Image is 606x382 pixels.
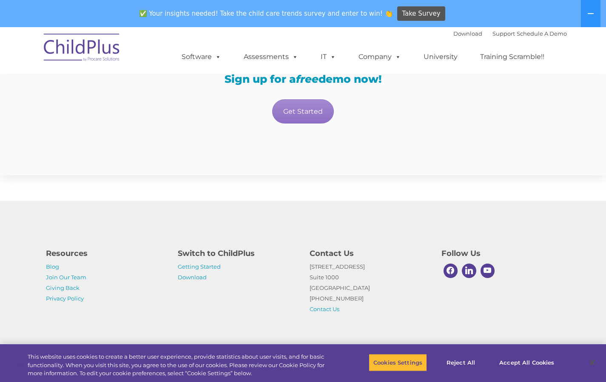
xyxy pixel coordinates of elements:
[296,73,319,85] em: free
[350,48,410,65] a: Company
[453,30,482,37] a: Download
[492,30,515,37] a: Support
[583,353,602,372] button: Close
[310,261,429,315] p: [STREET_ADDRESS] Suite 1000 [GEOGRAPHIC_DATA] [PHONE_NUMBER]
[173,48,230,65] a: Software
[178,263,221,270] a: Getting Started
[46,284,80,291] a: Giving Back
[40,28,125,70] img: ChildPlus by Procare Solutions
[46,247,165,259] h4: Resources
[178,274,207,281] a: Download
[310,247,429,259] h4: Contact Us
[415,48,466,65] a: University
[28,353,333,378] div: This website uses cookies to create a better user experience, provide statistics about user visit...
[460,261,478,280] a: Linkedin
[517,30,567,37] a: Schedule A Demo
[434,354,487,371] button: Reject All
[46,274,86,281] a: Join Our Team
[397,6,445,21] a: Take Survey
[441,247,560,259] h4: Follow Us
[478,261,497,280] a: Youtube
[46,295,84,302] a: Privacy Policy
[46,74,560,84] h3: Sign up for a demo now!
[369,354,427,371] button: Cookies Settings
[310,306,339,312] a: Contact Us
[46,263,59,270] a: Blog
[441,261,460,280] a: Facebook
[272,99,334,124] a: Get Started
[402,6,440,21] span: Take Survey
[235,48,307,65] a: Assessments
[178,247,297,259] h4: Switch to ChildPlus
[312,48,344,65] a: IT
[472,48,553,65] a: Training Scramble!!
[495,354,559,371] button: Accept All Cookies
[136,6,396,22] span: ✅ Your insights needed! Take the child care trends survey and enter to win! 👏
[453,30,567,37] font: |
